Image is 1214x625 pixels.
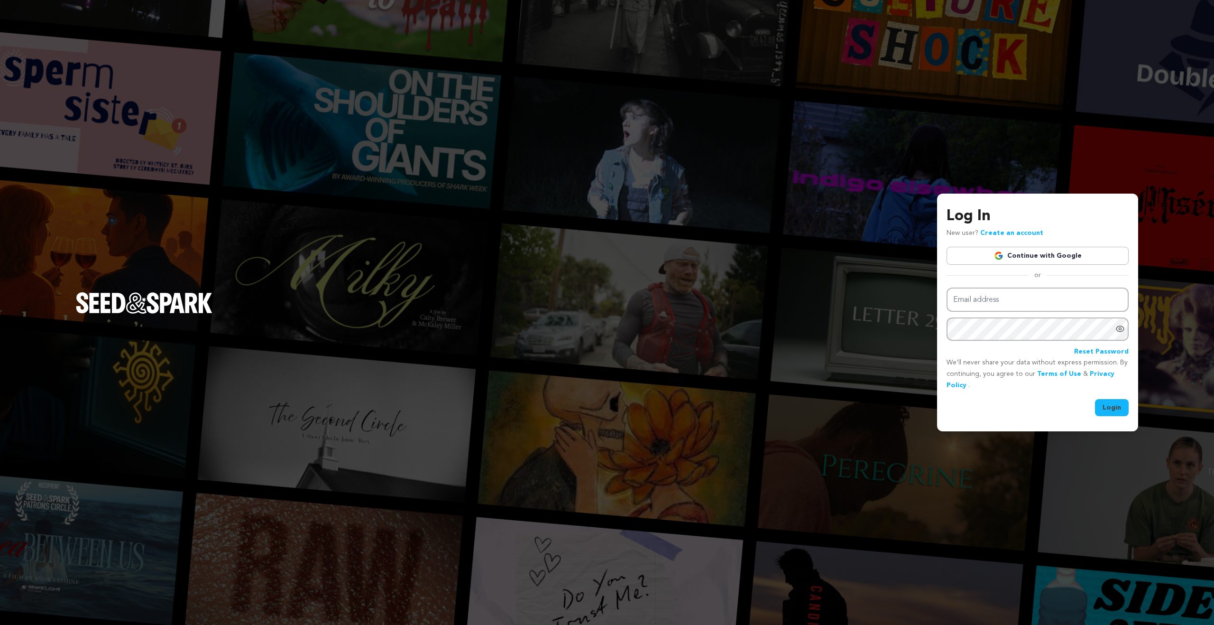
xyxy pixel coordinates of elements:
a: Create an account [980,230,1043,236]
a: Reset Password [1074,346,1129,358]
img: Seed&Spark Logo [76,292,212,313]
a: Terms of Use [1037,371,1081,377]
h3: Log In [947,205,1129,228]
a: Privacy Policy [947,371,1114,389]
input: Email address [947,288,1129,312]
p: We’ll never share your data without express permission. By continuing, you agree to our & . [947,357,1129,391]
a: Show password as plain text. Warning: this will display your password on the screen. [1115,324,1125,334]
a: Continue with Google [947,247,1129,265]
span: or [1029,271,1047,280]
a: Seed&Spark Homepage [76,292,212,332]
button: Login [1095,399,1129,416]
p: New user? [947,228,1043,239]
img: Google logo [994,251,1003,261]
